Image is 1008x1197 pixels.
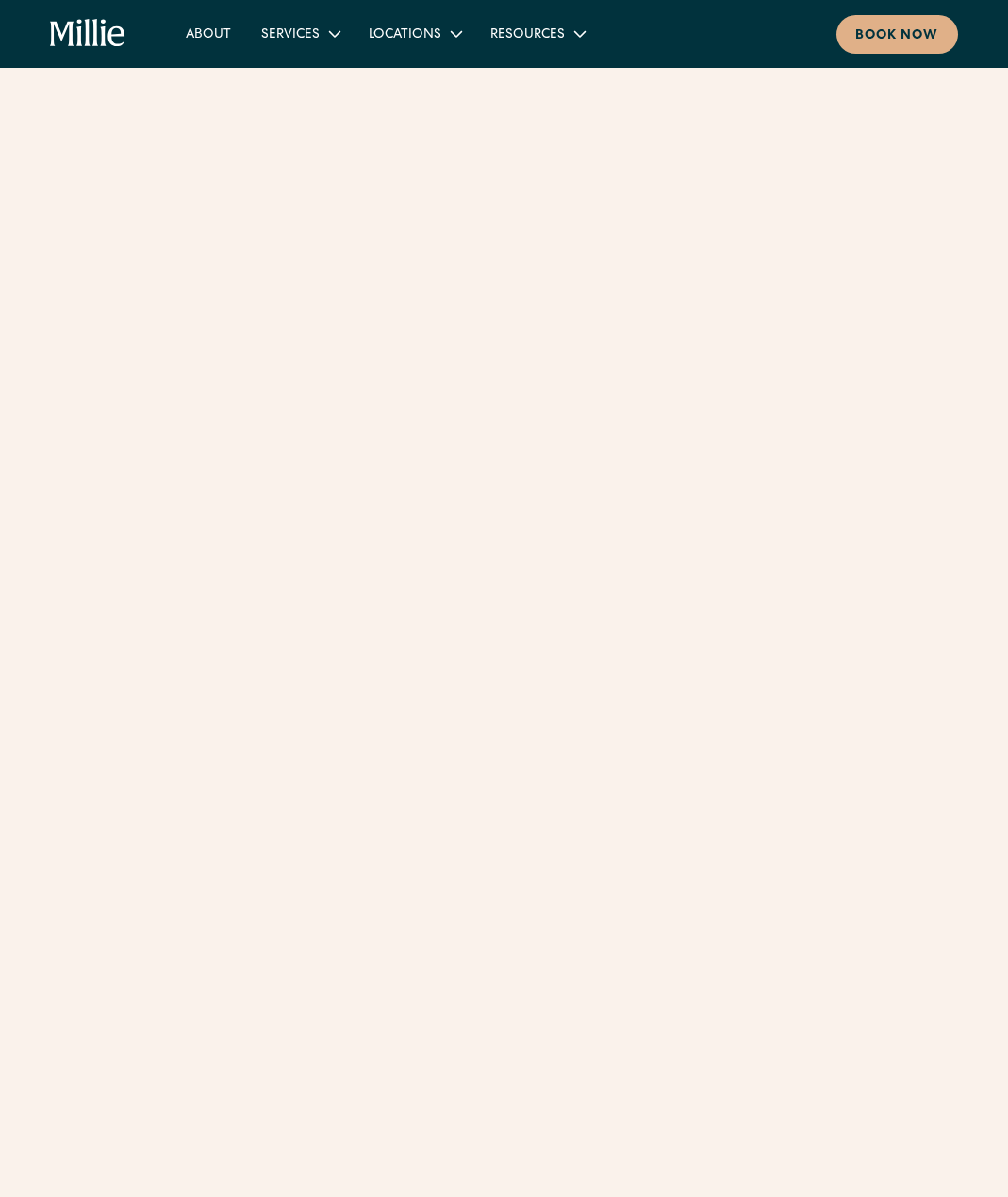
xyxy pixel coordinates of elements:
[369,25,441,45] div: Locations
[475,18,599,49] div: Resources
[261,25,320,45] div: Services
[171,18,246,49] a: About
[855,26,939,46] div: Book now
[50,19,125,48] a: home
[836,15,958,54] a: Book now
[354,18,475,49] div: Locations
[490,25,565,45] div: Resources
[246,18,354,49] div: Services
